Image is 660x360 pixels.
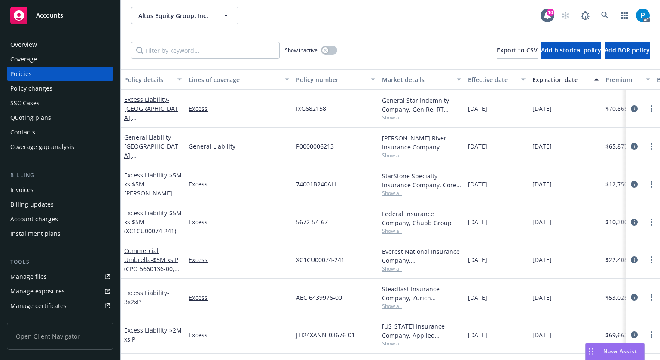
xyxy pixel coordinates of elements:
span: Add historical policy [541,46,601,54]
div: Effective date [468,75,516,84]
div: Manage certificates [10,299,67,313]
a: circleInformation [629,104,639,114]
a: Report a Bug [577,7,594,24]
button: Altus Equity Group, Inc. [131,7,238,24]
a: Excess [189,293,289,302]
span: Export to CSV [497,46,538,54]
a: circleInformation [629,255,639,265]
div: Federal Insurance Company, Chubb Group [382,209,461,227]
span: [DATE] [532,104,552,113]
span: $22,408.00 [605,255,636,264]
span: [DATE] [532,217,552,226]
span: Show all [382,227,461,235]
span: Open Client Navigator [7,323,113,350]
span: Show all [382,114,461,121]
span: Nova Assist [603,348,637,355]
a: Manage claims [7,314,113,327]
button: Expiration date [529,69,602,90]
div: Account charges [10,212,58,226]
span: IXG682158 [296,104,326,113]
div: Installment plans [10,227,61,241]
a: Excess Liability [124,289,169,306]
div: Tools [7,258,113,266]
a: Manage files [7,270,113,284]
span: Show inactive [285,46,318,54]
span: $65,877.00 [605,142,636,151]
button: Add historical policy [541,42,601,59]
button: Policy number [293,69,379,90]
span: Show all [382,340,461,347]
span: Altus Equity Group, Inc. [138,11,213,20]
span: [DATE] [468,217,487,226]
a: more [646,141,657,152]
button: Premium [602,69,654,90]
span: [DATE] [468,330,487,339]
span: [DATE] [468,142,487,151]
span: - [GEOGRAPHIC_DATA], [GEOGRAPHIC_DATA] [124,133,178,177]
div: Policy details [124,75,172,84]
span: Show all [382,189,461,197]
span: $69,663.00 [605,330,636,339]
div: Quoting plans [10,111,51,125]
div: Invoices [10,183,34,197]
div: Policies [10,67,32,81]
a: more [646,217,657,227]
a: Quoting plans [7,111,113,125]
span: [DATE] [532,330,552,339]
a: Commercial Umbrella [124,247,178,291]
div: Policy changes [10,82,52,95]
div: SSC Cases [10,96,40,110]
a: Policies [7,67,113,81]
div: Premium [605,75,641,84]
div: Expiration date [532,75,589,84]
div: General Star Indemnity Company, Gen Re, RT Specialty Insurance Services, LLC (RSG Specialty, LLC) [382,96,461,114]
a: Switch app [616,7,633,24]
a: circleInformation [629,329,639,340]
div: [PERSON_NAME] River Insurance Company, [PERSON_NAME] River Group, RT Specialty Insurance Services... [382,134,461,152]
a: Excess Liability [124,209,182,235]
a: Excess Liability [124,95,178,140]
a: more [646,255,657,265]
div: Everest National Insurance Company, [GEOGRAPHIC_DATA] [382,247,461,265]
a: Manage exposures [7,284,113,298]
div: Manage claims [10,314,54,327]
a: more [646,104,657,114]
div: Overview [10,38,37,52]
a: circleInformation [629,217,639,227]
div: Market details [382,75,452,84]
div: 10 [547,9,554,16]
a: Excess [189,104,289,113]
a: Account charges [7,212,113,226]
div: Policy number [296,75,366,84]
span: Show all [382,302,461,310]
span: - $5M xs P (CPO 5660136-00, AEBP445462, 3AA800263) [124,256,179,291]
div: Coverage [10,52,37,66]
a: Manage certificates [7,299,113,313]
a: Start snowing [557,7,574,24]
span: - $5M xs $5M (XC1CU00074-241) [124,209,182,235]
a: circleInformation [629,292,639,302]
a: General Liability [124,133,178,177]
a: Accounts [7,3,113,27]
a: Installment plans [7,227,113,241]
a: more [646,329,657,340]
span: [DATE] [532,142,552,151]
span: AEC 6439976-00 [296,293,342,302]
a: Invoices [7,183,113,197]
span: [DATE] [532,180,552,189]
div: Steadfast Insurance Company, Zurich Insurance Group, RT Specialty Insurance Services, LLC (RSG Sp... [382,284,461,302]
span: P0000006213 [296,142,334,151]
span: [DATE] [532,255,552,264]
span: - $5M xs $5M - [PERSON_NAME][GEOGRAPHIC_DATA] [124,171,182,215]
a: Billing updates [7,198,113,211]
div: Manage files [10,270,47,284]
span: Show all [382,265,461,272]
span: $70,865.00 [605,104,636,113]
span: Add BOR policy [605,46,650,54]
input: Filter by keyword... [131,42,280,59]
span: $10,300.00 [605,217,636,226]
span: [DATE] [468,255,487,264]
div: Coverage gap analysis [10,140,74,154]
span: XC1CU00074-241 [296,255,345,264]
a: Excess Liability [124,326,182,343]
